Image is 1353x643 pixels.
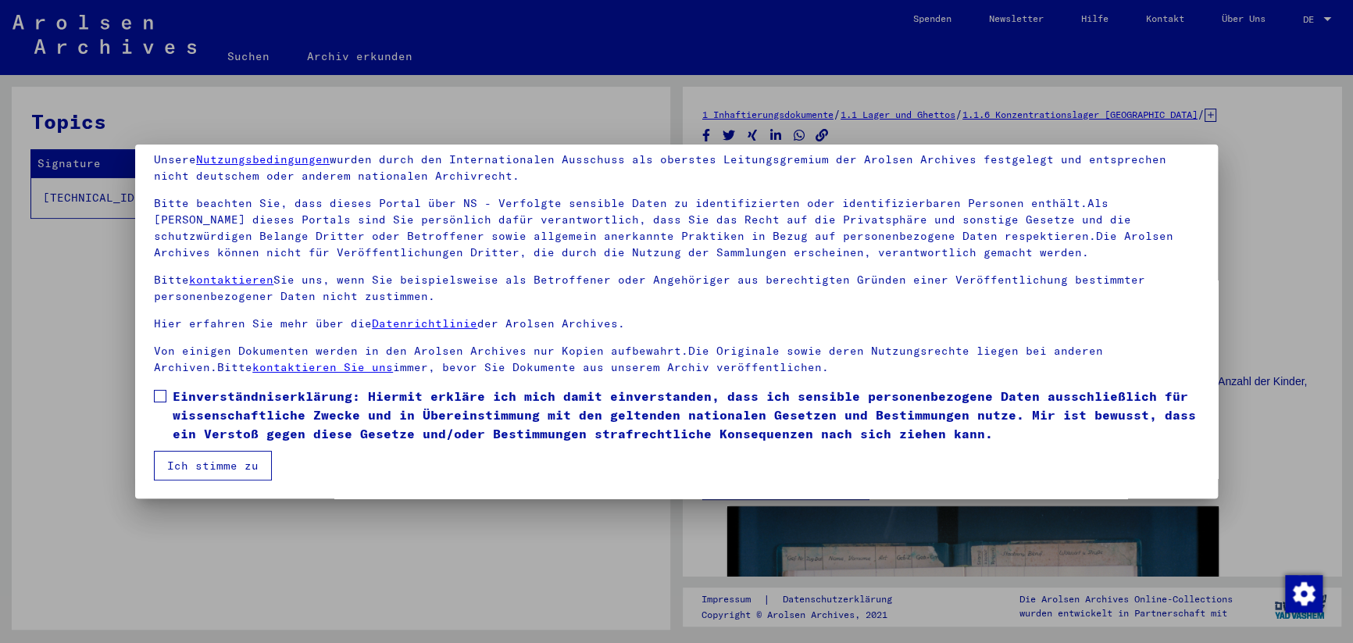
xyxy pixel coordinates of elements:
[154,272,1199,305] p: Bitte Sie uns, wenn Sie beispielsweise als Betroffener oder Angehöriger aus berechtigten Gründen ...
[189,273,273,287] a: kontaktieren
[154,451,272,480] button: Ich stimme zu
[154,343,1199,376] p: Von einigen Dokumenten werden in den Arolsen Archives nur Kopien aufbewahrt.Die Originale sowie d...
[173,387,1199,443] span: Einverständniserklärung: Hiermit erkläre ich mich damit einverstanden, dass ich sensible personen...
[154,152,1199,184] p: Unsere wurden durch den Internationalen Ausschuss als oberstes Leitungsgremium der Arolsen Archiv...
[1285,575,1323,613] img: Zustimmung ändern
[252,360,393,374] a: kontaktieren Sie uns
[196,152,330,166] a: Nutzungsbedingungen
[372,316,477,330] a: Datenrichtlinie
[154,195,1199,261] p: Bitte beachten Sie, dass dieses Portal über NS - Verfolgte sensible Daten zu identifizierten oder...
[154,316,1199,332] p: Hier erfahren Sie mehr über die der Arolsen Archives.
